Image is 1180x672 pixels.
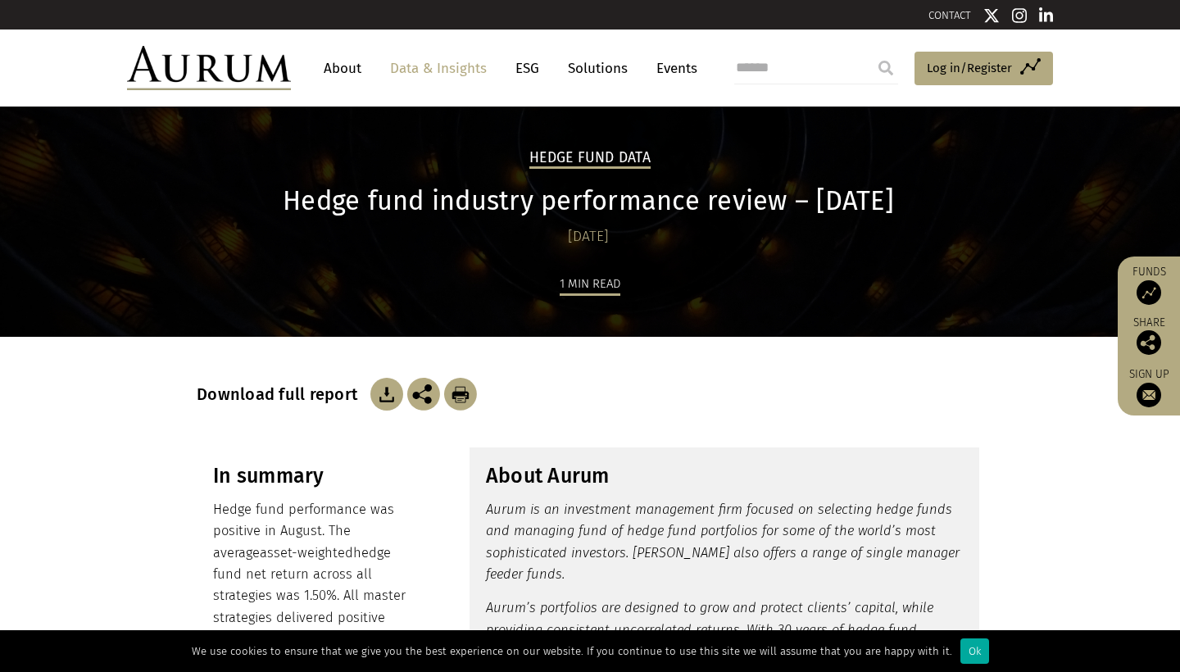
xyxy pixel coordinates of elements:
a: Sign up [1126,367,1172,407]
a: Solutions [560,53,636,84]
h3: Download full report [197,384,366,404]
div: Ok [960,638,989,664]
img: Share this post [1137,330,1161,355]
a: Data & Insights [382,53,495,84]
img: Sign up to our newsletter [1137,383,1161,407]
h3: In summary [213,464,417,488]
span: asset-weighted [260,545,353,561]
a: About [315,53,370,84]
h1: Hedge fund industry performance review – [DATE] [197,185,979,217]
img: Linkedin icon [1039,7,1054,24]
input: Submit [869,52,902,84]
img: Download Article [370,378,403,411]
a: Funds [1126,265,1172,305]
h3: About Aurum [486,464,963,488]
div: [DATE] [197,225,979,248]
a: Events [648,53,697,84]
div: 1 min read [560,274,620,296]
a: CONTACT [928,9,971,21]
img: Twitter icon [983,7,1000,24]
em: Aurum is an investment management firm focused on selecting hedge funds and managing fund of hedg... [486,502,960,582]
a: ESG [507,53,547,84]
div: Share [1126,317,1172,355]
img: Instagram icon [1012,7,1027,24]
span: Log in/Register [927,58,1012,78]
img: Download Article [444,378,477,411]
h2: Hedge Fund Data [529,149,651,169]
img: Share this post [407,378,440,411]
a: Log in/Register [914,52,1053,86]
img: Access Funds [1137,280,1161,305]
img: Aurum [127,46,291,90]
